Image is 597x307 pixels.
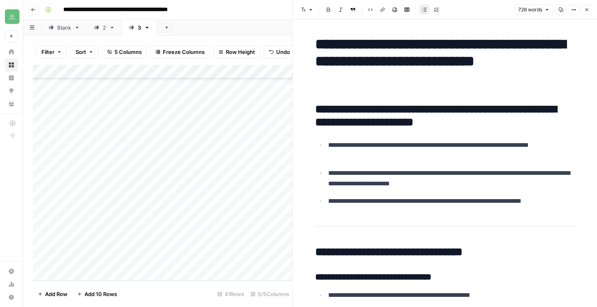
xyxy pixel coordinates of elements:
[5,9,19,24] img: Distru Logo
[5,58,18,71] a: Browse
[122,19,157,36] a: 3
[41,19,87,36] a: Blank
[5,45,18,58] a: Home
[33,288,72,301] button: Add Row
[226,48,255,56] span: Row Height
[5,278,18,291] a: Usage
[163,48,205,56] span: Freeze Columns
[72,288,122,301] button: Add 10 Rows
[150,45,210,58] button: Freeze Columns
[5,6,18,27] button: Workspace: Distru
[5,97,18,110] a: Your Data
[115,48,142,56] span: 5 Columns
[264,45,295,58] button: Undo
[213,45,260,58] button: Row Height
[5,265,18,278] a: Settings
[214,288,247,301] div: 41 Rows
[84,290,117,298] span: Add 10 Rows
[5,84,18,97] a: Opportunities
[36,45,67,58] button: Filter
[70,45,99,58] button: Sort
[76,48,86,56] span: Sort
[87,19,122,36] a: 2
[45,290,67,298] span: Add Row
[41,48,54,56] span: Filter
[515,4,553,15] button: 728 words
[518,6,542,13] span: 728 words
[247,288,292,301] div: 5/5 Columns
[103,24,106,32] div: 2
[5,291,18,304] button: Help + Support
[138,24,141,32] div: 3
[5,71,18,84] a: Insights
[276,48,290,56] span: Undo
[102,45,147,58] button: 5 Columns
[57,24,71,32] div: Blank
